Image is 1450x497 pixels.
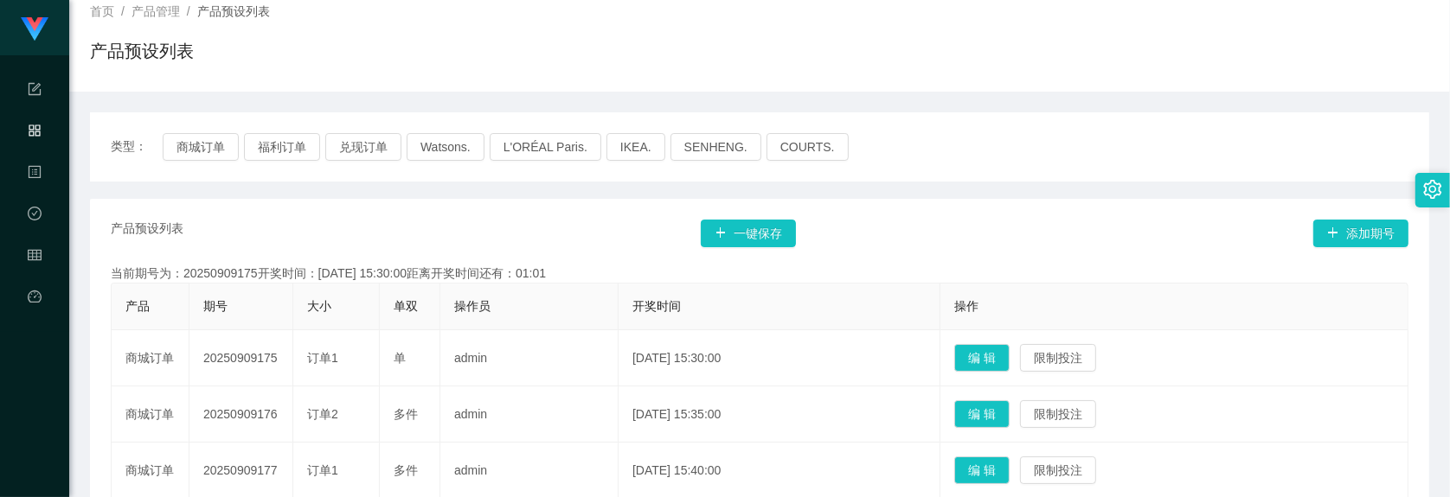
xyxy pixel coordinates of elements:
[307,299,331,313] span: 大小
[670,133,761,161] button: SENHENG.
[28,207,42,361] span: 数据中心
[325,133,401,161] button: 兑现订单
[187,4,190,18] span: /
[954,400,1010,428] button: 编 辑
[90,4,114,18] span: 首页
[189,386,293,443] td: 20250909176
[1020,400,1096,428] button: 限制投注
[28,116,42,150] i: 图标: appstore-o
[28,124,42,278] span: 产品管理
[1020,344,1096,372] button: 限制投注
[28,74,42,109] i: 图标: form
[606,133,665,161] button: IKEA.
[28,166,42,320] span: 内容中心
[407,133,484,161] button: Watsons.
[203,299,228,313] span: 期号
[28,83,42,237] span: 系统配置
[490,133,601,161] button: L'ORÉAL Paris.
[111,220,183,247] span: 产品预设列表
[21,17,48,41] img: logo.9652507e.png
[28,249,42,403] span: 会员管理
[112,330,189,386] td: 商城订单
[954,456,1010,484] button: 编 辑
[28,157,42,192] i: 图标: profile
[28,280,42,455] a: 图标: dashboard平台首页
[112,386,189,443] td: 商城订单
[440,386,619,443] td: admin
[90,38,194,64] h1: 产品预设列表
[1423,180,1442,199] i: 图标: setting
[394,463,418,477] span: 多件
[121,4,125,18] span: /
[197,4,270,18] span: 产品预设列表
[954,299,978,313] span: 操作
[632,299,681,313] span: 开奖时间
[189,330,293,386] td: 20250909175
[307,351,338,365] span: 订单1
[394,351,406,365] span: 单
[28,240,42,275] i: 图标: table
[454,299,491,313] span: 操作员
[394,299,418,313] span: 单双
[307,463,338,477] span: 订单1
[28,199,42,233] i: 图标: check-circle-o
[394,407,418,421] span: 多件
[132,4,180,18] span: 产品管理
[1020,456,1096,484] button: 限制投注
[125,299,150,313] span: 产品
[244,133,320,161] button: 福利订单
[954,344,1010,372] button: 编 辑
[619,386,940,443] td: [DATE] 15:35:00
[1313,220,1408,247] button: 图标: plus添加期号
[111,264,1408,283] div: 当前期号为：20250909175开奖时间：[DATE] 15:30:00距离开奖时间还有：01:01
[767,133,849,161] button: COURTS.
[619,330,940,386] td: [DATE] 15:30:00
[111,133,163,161] span: 类型：
[440,330,619,386] td: admin
[701,220,796,247] button: 图标: plus一键保存
[163,133,239,161] button: 商城订单
[307,407,338,421] span: 订单2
